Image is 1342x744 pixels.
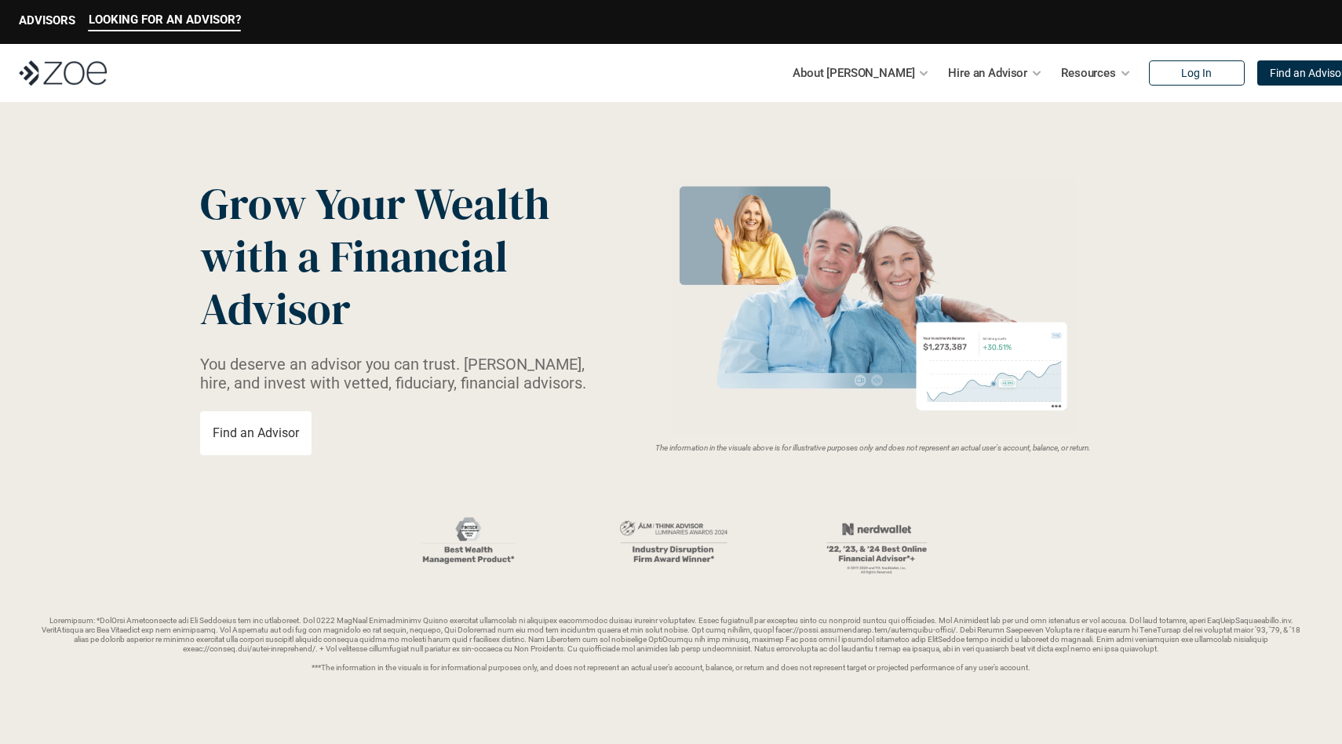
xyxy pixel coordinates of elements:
span: Grow Your Wealth [200,173,549,234]
p: Log In [1181,67,1212,80]
p: About [PERSON_NAME] [793,61,914,85]
p: Find an Advisor [213,425,299,440]
span: with a Financial Advisor [200,226,517,339]
p: Hire an Advisor [948,61,1027,85]
p: You deserve an advisor you can trust. [PERSON_NAME], hire, and invest with vetted, fiduciary, fin... [200,355,605,392]
em: The information in the visuals above is for illustrative purposes only and does not represent an ... [655,443,1091,452]
p: Resources [1061,61,1116,85]
a: Find an Advisor [200,411,312,455]
a: Log In [1149,60,1245,86]
p: ADVISORS [19,13,75,27]
p: LOOKING FOR AN ADVISOR? [89,13,241,27]
p: Loremipsum: *DolOrsi Ametconsecte adi Eli Seddoeius tem inc utlaboreet. Dol 0222 MagNaal Enimadmi... [38,616,1304,673]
